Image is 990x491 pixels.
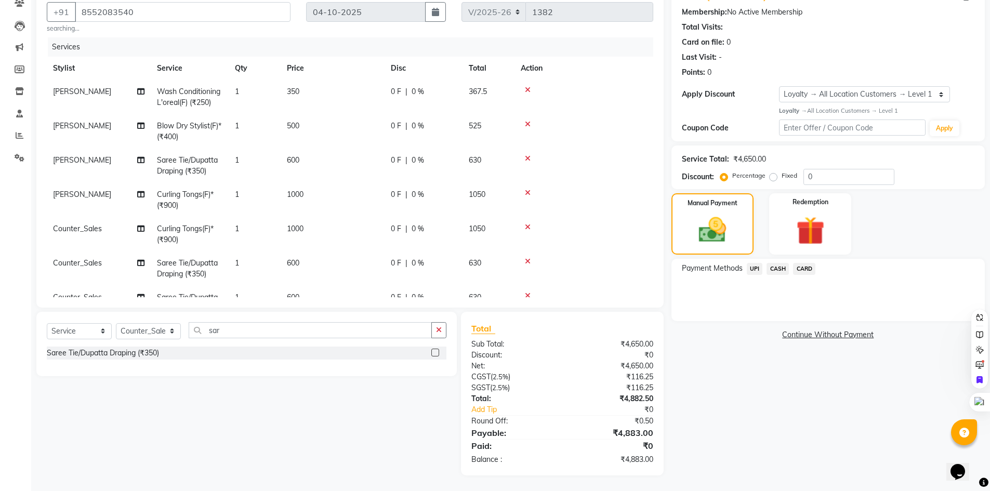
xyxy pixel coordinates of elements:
button: Apply [930,121,959,136]
span: SGST [471,383,490,392]
span: 0 F [391,189,401,200]
span: | [405,121,407,131]
div: ₹116.25 [562,382,661,393]
div: Balance : [464,454,562,465]
div: Services [48,37,661,57]
input: Enter Offer / Coupon Code [779,120,926,136]
th: Action [514,57,653,80]
div: Saree Tie/Dupatta Draping (₹350) [47,348,159,359]
span: Counter_Sales [53,293,102,302]
span: CARD [793,263,815,275]
div: ( ) [464,371,562,382]
span: 630 [469,155,481,165]
span: 1 [235,87,239,96]
span: [PERSON_NAME] [53,121,111,130]
span: Curling Tongs(F)* (₹900) [157,224,214,244]
span: 2.5% [492,383,508,392]
div: Service Total: [682,154,729,165]
span: Counter_Sales [53,258,102,268]
small: searching... [47,24,291,33]
span: 0 F [391,258,401,269]
span: 630 [469,258,481,268]
span: Blow Dry Stylist(F)* (₹400) [157,121,221,141]
span: Curling Tongs(F)* (₹900) [157,190,214,210]
span: 350 [287,87,299,96]
div: ( ) [464,382,562,393]
span: 0 % [412,258,424,269]
div: Membership: [682,7,727,18]
div: All Location Customers → Level 1 [779,107,974,115]
span: 0 % [412,189,424,200]
span: 2.5% [493,373,508,381]
div: ₹4,650.00 [562,361,661,371]
div: ₹4,883.00 [562,427,661,439]
div: ₹4,882.50 [562,393,661,404]
span: 0 % [412,223,424,234]
iframe: chat widget [946,449,980,481]
div: Net: [464,361,562,371]
a: Continue Without Payment [674,329,983,340]
span: 0 F [391,121,401,131]
div: 0 [727,37,731,48]
span: 1050 [469,190,485,199]
span: | [405,223,407,234]
th: Qty [229,57,281,80]
th: Service [151,57,229,80]
th: Stylist [47,57,151,80]
span: 1000 [287,224,303,233]
span: CGST [471,372,491,381]
div: ₹4,883.00 [562,454,661,465]
label: Percentage [732,171,765,180]
span: 630 [469,293,481,302]
div: ₹4,650.00 [562,339,661,350]
span: 1 [235,190,239,199]
div: No Active Membership [682,7,974,18]
input: Search or Scan [189,322,432,338]
div: 0 [707,67,711,78]
span: 0 % [412,86,424,97]
label: Manual Payment [688,198,737,208]
div: ₹4,650.00 [733,154,766,165]
button: +91 [47,2,76,22]
span: Payment Methods [682,263,743,274]
div: Discount: [464,350,562,361]
span: | [405,86,407,97]
div: Paid: [464,440,562,452]
th: Disc [385,57,463,80]
span: Saree Tie/Dupatta Draping (₹350) [157,293,218,313]
div: Total Visits: [682,22,723,33]
span: Total [471,323,495,334]
span: 0 F [391,292,401,303]
div: ₹0 [562,350,661,361]
span: | [405,189,407,200]
div: Discount: [682,171,714,182]
span: Saree Tie/Dupatta Draping (₹350) [157,258,218,278]
span: [PERSON_NAME] [53,190,111,199]
div: Total: [464,393,562,404]
span: 600 [287,258,299,268]
img: _gift.svg [787,213,834,248]
span: 1000 [287,190,303,199]
div: Last Visit: [682,52,717,63]
div: Round Off: [464,416,562,427]
img: _cash.svg [690,214,735,246]
div: Sub Total: [464,339,562,350]
div: ₹0 [579,404,661,415]
span: 1050 [469,224,485,233]
span: 0 % [412,292,424,303]
span: 1 [235,155,239,165]
span: 600 [287,155,299,165]
span: 1 [235,293,239,302]
div: Card on file: [682,37,724,48]
th: Total [463,57,514,80]
span: UPI [747,263,763,275]
div: Apply Discount [682,89,780,100]
span: 0 F [391,223,401,234]
label: Redemption [793,197,828,207]
div: Coupon Code [682,123,780,134]
span: 0 % [412,121,424,131]
div: ₹0 [562,440,661,452]
span: | [405,258,407,269]
strong: Loyalty → [779,107,807,114]
span: Wash Conditioning L'oreal(F) (₹250) [157,87,220,107]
